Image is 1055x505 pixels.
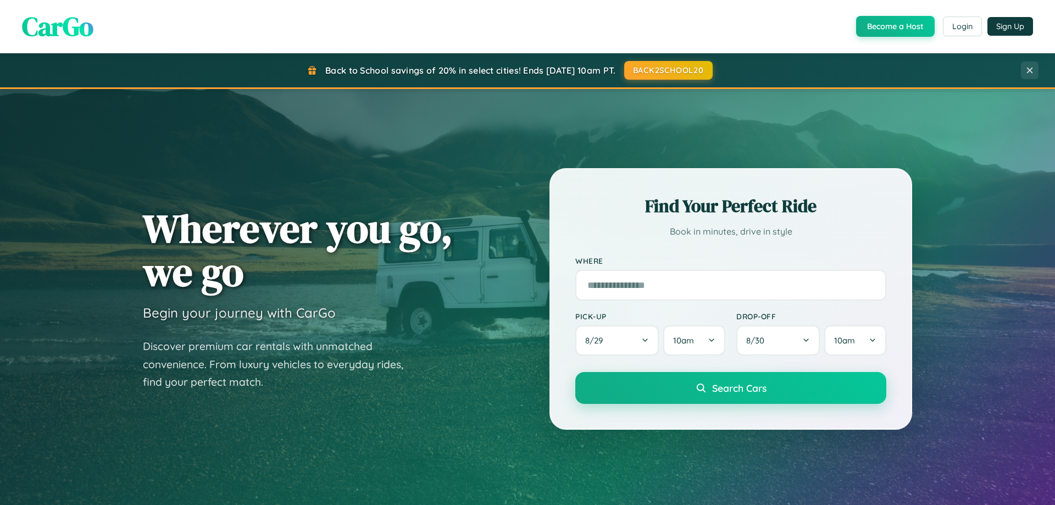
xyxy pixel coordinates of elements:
p: Discover premium car rentals with unmatched convenience. From luxury vehicles to everyday rides, ... [143,337,418,391]
button: BACK2SCHOOL20 [624,61,713,80]
span: Back to School savings of 20% in select cities! Ends [DATE] 10am PT. [325,65,615,76]
span: 8 / 29 [585,335,608,346]
label: Drop-off [736,312,886,321]
h1: Wherever you go, we go [143,207,453,293]
button: 10am [824,325,886,356]
label: Where [575,256,886,265]
button: 10am [663,325,725,356]
label: Pick-up [575,312,725,321]
button: Login [943,16,982,36]
button: Search Cars [575,372,886,404]
h2: Find Your Perfect Ride [575,194,886,218]
span: 10am [834,335,855,346]
span: 10am [673,335,694,346]
button: Sign Up [987,17,1033,36]
button: 8/29 [575,325,659,356]
span: CarGo [22,8,93,45]
span: Search Cars [712,382,767,394]
button: 8/30 [736,325,820,356]
h3: Begin your journey with CarGo [143,304,336,321]
button: Become a Host [856,16,935,37]
p: Book in minutes, drive in style [575,224,886,240]
span: 8 / 30 [746,335,770,346]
